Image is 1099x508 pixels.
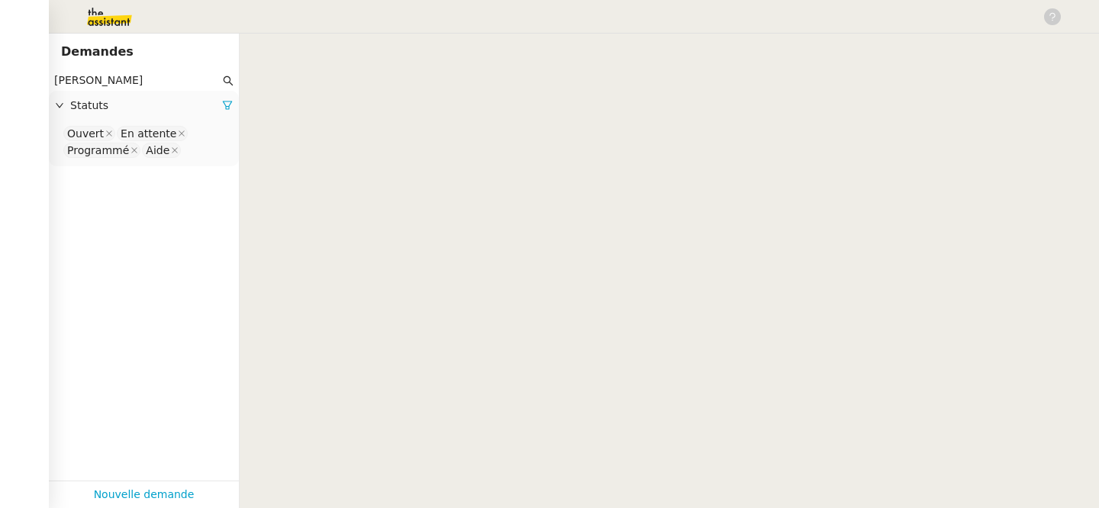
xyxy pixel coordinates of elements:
a: Nouvelle demande [94,486,195,503]
div: Aide [146,143,169,157]
nz-select-item: Programmé [63,143,140,158]
input: Rechercher [54,72,220,89]
nz-page-header-title: Demandes [61,41,134,63]
nz-select-item: Ouvert [63,126,115,141]
nz-select-item: En attente [117,126,188,141]
nz-select-item: Aide [142,143,181,158]
div: Ouvert [67,127,104,140]
div: En attente [121,127,176,140]
span: Statuts [70,97,222,114]
div: Statuts [49,91,239,121]
div: Programmé [67,143,129,157]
